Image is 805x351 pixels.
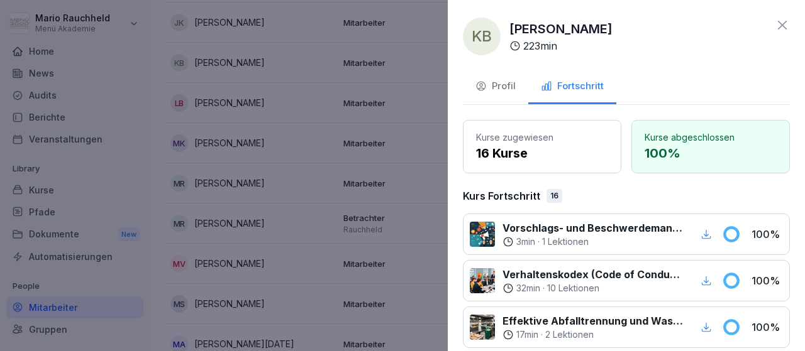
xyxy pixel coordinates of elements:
div: KB [463,18,501,55]
div: Profil [475,79,516,94]
p: 16 Kurse [476,144,608,163]
div: · [502,235,683,248]
p: 100 % [752,273,783,288]
button: Fortschritt [528,70,616,104]
div: · [502,282,683,294]
p: Kurs Fortschritt [463,188,540,203]
p: Effektive Abfalltrennung und Wastemanagement im Catering [502,313,683,328]
p: 100 % [752,227,783,242]
p: 2 Lektionen [545,328,594,341]
p: 1 Lektionen [542,235,589,248]
button: Profil [463,70,528,104]
div: Fortschritt [541,79,604,94]
p: 100 % [752,320,783,335]
p: 32 min [516,282,540,294]
p: Kurse abgeschlossen [645,131,777,144]
p: 100 % [645,144,777,163]
p: 17 min [516,328,538,341]
p: Vorschlags- und Beschwerdemanagement bei Menü 2000 [502,220,683,235]
p: 10 Lektionen [547,282,599,294]
p: Kurse zugewiesen [476,131,608,144]
p: Verhaltenskodex (Code of Conduct) Menü 2000 [502,267,683,282]
p: 3 min [516,235,535,248]
p: 223 min [523,38,557,53]
p: [PERSON_NAME] [509,19,613,38]
div: · [502,328,683,341]
div: 16 [547,189,562,203]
